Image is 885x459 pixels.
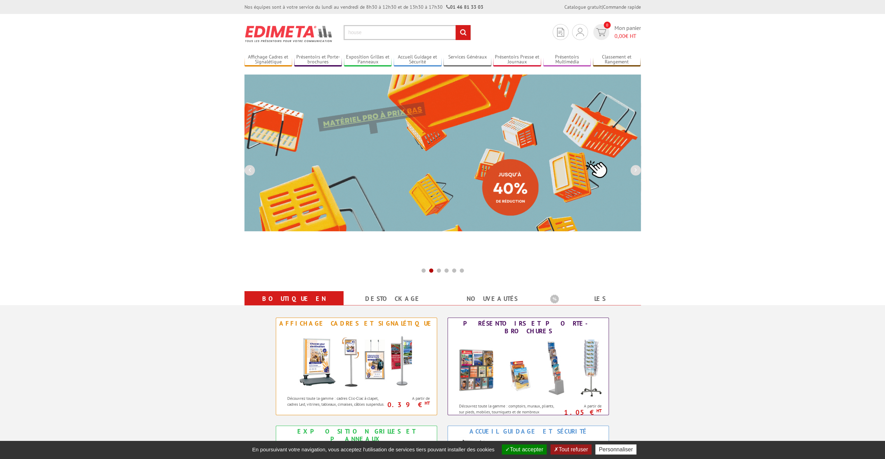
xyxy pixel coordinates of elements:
[424,400,429,406] sup: HT
[614,24,641,40] span: Mon panier
[344,54,392,65] a: Exposition Grilles et Panneaux
[450,428,607,435] div: Accueil Guidage et Sécurité
[394,54,442,65] a: Accueil Guidage et Sécurité
[446,4,483,10] strong: 01 46 81 33 03
[352,293,434,305] a: Destockage
[557,28,564,37] img: devis rapide
[614,32,625,39] span: 0,00
[564,4,602,10] a: Catalogue gratuit
[344,25,471,40] input: Rechercher un produit ou une référence...
[292,329,421,392] img: Affichage Cadres et Signalétique
[550,293,637,306] b: Les promotions
[278,320,435,327] div: Affichage Cadres et Signalétique
[294,54,342,65] a: Présentoirs et Porte-brochures
[596,408,601,414] sup: HT
[385,403,430,407] p: 0.39 €
[603,4,641,10] a: Commande rapide
[593,54,641,65] a: Classement et Rangement
[276,318,437,415] a: Affichage Cadres et Signalétique Affichage Cadres et Signalétique Découvrez toute la gamme : cadr...
[595,444,636,454] button: Personnaliser (fenêtre modale)
[557,410,602,414] p: 1.05 €
[249,446,498,452] span: En poursuivant votre navigation, vous acceptez l'utilisation de services tiers pouvant installer ...
[443,54,491,65] a: Services Généraux
[459,403,558,421] p: Découvrez toute la gamme : comptoirs, muraux, pliants, sur pieds, mobiles, tourniquets et de nomb...
[451,293,533,305] a: nouveautés
[560,403,602,409] span: A partir de
[456,25,470,40] input: rechercher
[576,28,584,36] img: devis rapide
[592,24,641,40] a: devis rapide 0 Mon panier 0,00€ HT
[278,428,435,443] div: Exposition Grilles et Panneaux
[614,32,641,40] span: € HT
[253,293,335,318] a: Boutique en ligne
[493,54,541,65] a: Présentoirs Presse et Journaux
[596,28,606,36] img: devis rapide
[244,54,292,65] a: Affichage Cadres et Signalétique
[543,54,591,65] a: Présentoirs Multimédia
[244,21,333,47] img: Présentoir, panneau, stand - Edimeta - PLV, affichage, mobilier bureau, entreprise
[550,444,591,454] button: Tout refuser
[448,318,609,415] a: Présentoirs et Porte-brochures Présentoirs et Porte-brochures Découvrez toute la gamme : comptoir...
[550,293,633,318] a: Les promotions
[244,3,483,10] div: Nos équipes sont à votre service du lundi au vendredi de 8h30 à 12h30 et de 13h30 à 17h30
[604,22,611,29] span: 0
[287,395,386,407] p: Découvrez toute la gamme : cadres Clic-Clac à clapet, cadres Led, vitrines, tableaux, cimaises, c...
[452,337,605,399] img: Présentoirs et Porte-brochures
[388,396,430,401] span: A partir de
[564,3,641,10] div: |
[502,444,547,454] button: Tout accepter
[450,320,607,335] div: Présentoirs et Porte-brochures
